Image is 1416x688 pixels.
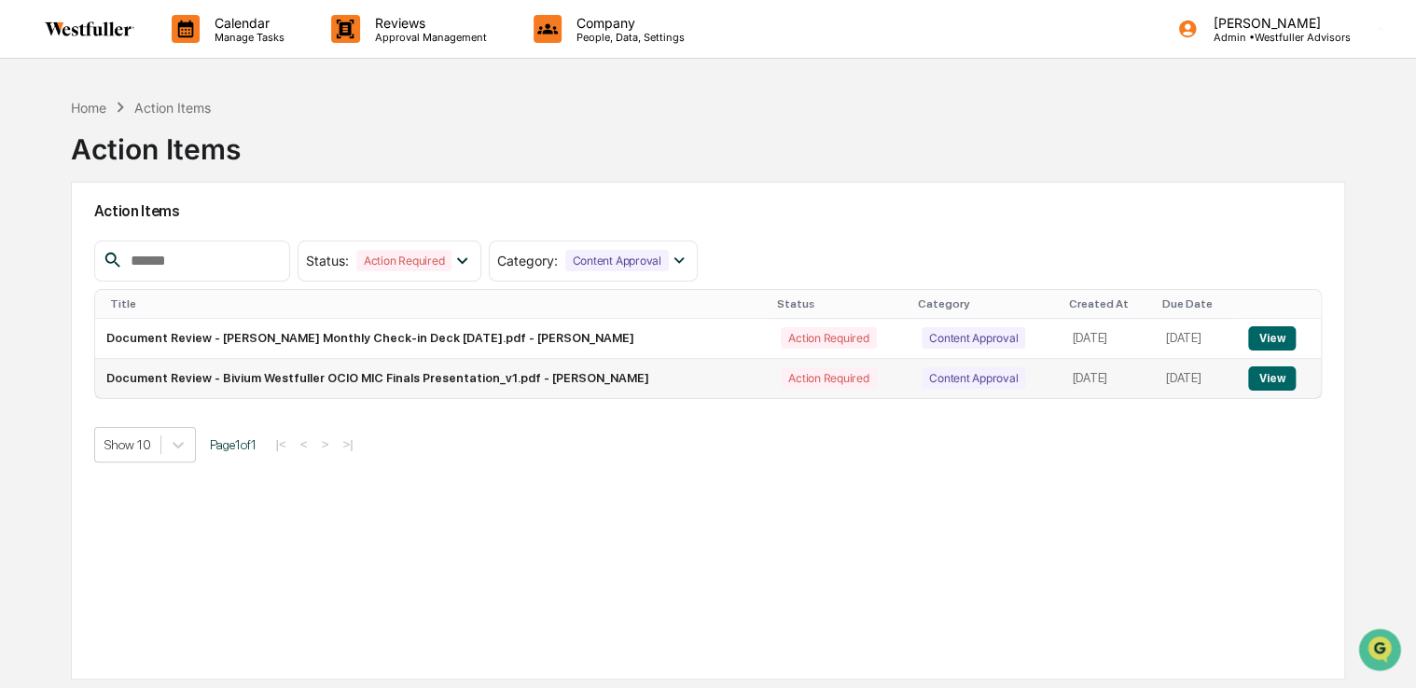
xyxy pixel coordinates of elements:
[316,436,335,452] button: >
[356,250,451,271] div: Action Required
[186,316,226,330] span: Pylon
[337,436,358,452] button: >|
[1068,297,1146,310] div: Created At
[63,161,236,176] div: We're available if you need us!
[19,237,34,252] div: 🖐️
[306,253,349,268] span: Status :
[128,227,239,261] a: 🗄️Attestations
[1356,626,1407,677] iframe: Open customer support
[95,319,770,359] td: Document Review - [PERSON_NAME] Monthly Check-in Deck [DATE].pdf - [PERSON_NAME]
[1155,359,1237,398] td: [DATE]
[11,227,128,261] a: 🖐️Preclearance
[200,31,294,44] p: Manage Tasks
[271,436,292,452] button: |<
[134,100,211,116] div: Action Items
[200,15,294,31] p: Calendar
[1248,366,1296,391] button: View
[1155,319,1237,359] td: [DATE]
[11,263,125,296] a: 🔎Data Lookup
[1061,359,1154,398] td: [DATE]
[110,297,763,310] div: Title
[777,297,903,310] div: Status
[1061,319,1154,359] td: [DATE]
[1198,31,1350,44] p: Admin • Westfuller Advisors
[37,235,120,254] span: Preclearance
[71,100,106,116] div: Home
[781,327,876,349] div: Action Required
[210,437,257,452] span: Page 1 of 1
[295,436,313,452] button: <
[63,143,306,161] div: Start new chat
[95,359,770,398] td: Document Review - Bivium Westfuller OCIO MIC Finals Presentation_v1.pdf - [PERSON_NAME]
[71,117,241,166] div: Action Items
[45,21,134,36] img: logo
[918,297,1053,310] div: Category
[1248,326,1296,351] button: View
[154,235,231,254] span: Attestations
[922,367,1025,389] div: Content Approval
[317,148,340,171] button: Start new chat
[1248,371,1296,385] a: View
[1248,331,1296,345] a: View
[562,31,694,44] p: People, Data, Settings
[37,270,118,289] span: Data Lookup
[1162,297,1229,310] div: Due Date
[497,253,558,268] span: Category :
[19,272,34,287] div: 🔎
[19,39,340,69] p: How can we help?
[360,31,496,44] p: Approval Management
[781,367,876,389] div: Action Required
[562,15,694,31] p: Company
[49,85,308,104] input: Clear
[135,237,150,252] div: 🗄️
[94,202,1322,220] h2: Action Items
[360,15,496,31] p: Reviews
[1198,15,1350,31] p: [PERSON_NAME]
[565,250,669,271] div: Content Approval
[132,315,226,330] a: Powered byPylon
[922,327,1025,349] div: Content Approval
[19,143,52,176] img: 1746055101610-c473b297-6a78-478c-a979-82029cc54cd1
